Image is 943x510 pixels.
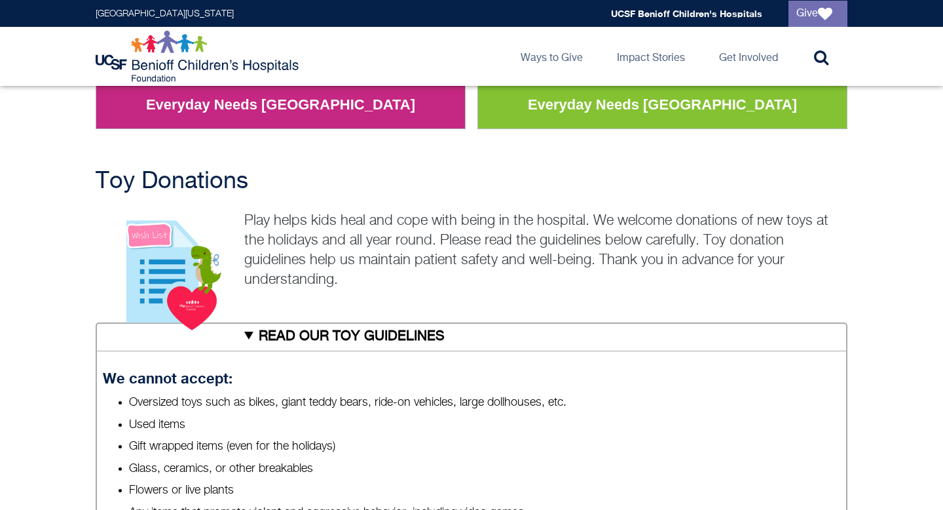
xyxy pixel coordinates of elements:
[96,168,847,195] h2: Toy Donations
[518,88,807,122] a: Everyday Needs [GEOGRAPHIC_DATA]
[103,370,232,387] strong: We cannot accept:
[129,461,841,477] li: Glass, ceramics, or other breakables
[129,417,841,433] li: Used items
[606,27,695,86] a: Impact Stories
[611,8,762,19] a: UCSF Benioff Children's Hospitals
[129,482,841,499] li: Flowers or live plants
[96,211,847,290] p: Play helps kids heal and cope with being in the hospital. We welcome donations of new toys at the...
[788,1,847,27] a: Give
[96,323,847,351] summary: READ OUR TOY GUIDELINES
[96,30,302,83] img: Logo for UCSF Benioff Children's Hospitals Foundation
[510,27,593,86] a: Ways to Give
[136,88,425,122] a: Everyday Needs [GEOGRAPHIC_DATA]
[129,395,841,411] li: Oversized toys such as bikes, giant teddy bears, ride-on vehicles, large dollhouses, etc.
[96,206,238,332] img: View our wish lists
[709,27,788,86] a: Get Involved
[96,9,234,18] a: [GEOGRAPHIC_DATA][US_STATE]
[129,439,841,455] li: Gift wrapped items (even for the holidays)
